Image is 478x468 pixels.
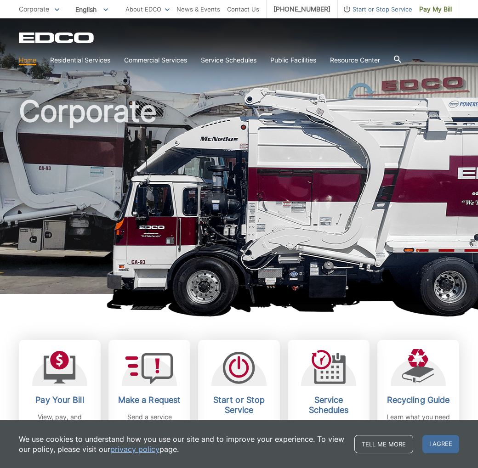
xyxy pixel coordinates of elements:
[26,412,94,442] p: View, pay, and manage your bill online.
[201,55,256,65] a: Service Schedules
[115,395,183,405] h2: Make a Request
[384,395,452,405] h2: Recycling Guide
[125,4,170,14] a: About EDCO
[19,32,95,43] a: EDCD logo. Return to the homepage.
[354,435,413,453] a: Tell me more
[227,4,259,14] a: Contact Us
[68,2,115,17] span: English
[108,340,190,462] a: Make a Request Send a service request to EDCO.
[26,395,94,405] h2: Pay Your Bill
[19,5,49,13] span: Corporate
[110,444,159,454] a: privacy policy
[422,435,459,453] span: I agree
[330,55,380,65] a: Resource Center
[124,55,187,65] a: Commercial Services
[377,340,459,462] a: Recycling Guide Learn what you need to know about recycling.
[205,395,273,415] h2: Start or Stop Service
[19,434,345,454] p: We use cookies to understand how you use our site and to improve your experience. To view our pol...
[288,340,370,462] a: Service Schedules Stay up-to-date on any changes in schedules.
[419,4,452,14] span: Pay My Bill
[19,55,36,65] a: Home
[270,55,316,65] a: Public Facilities
[19,96,459,298] h1: Corporate
[19,340,101,462] a: Pay Your Bill View, pay, and manage your bill online.
[115,412,183,432] p: Send a service request to EDCO.
[295,395,363,415] h2: Service Schedules
[384,412,452,442] p: Learn what you need to know about recycling.
[50,55,110,65] a: Residential Services
[176,4,220,14] a: News & Events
